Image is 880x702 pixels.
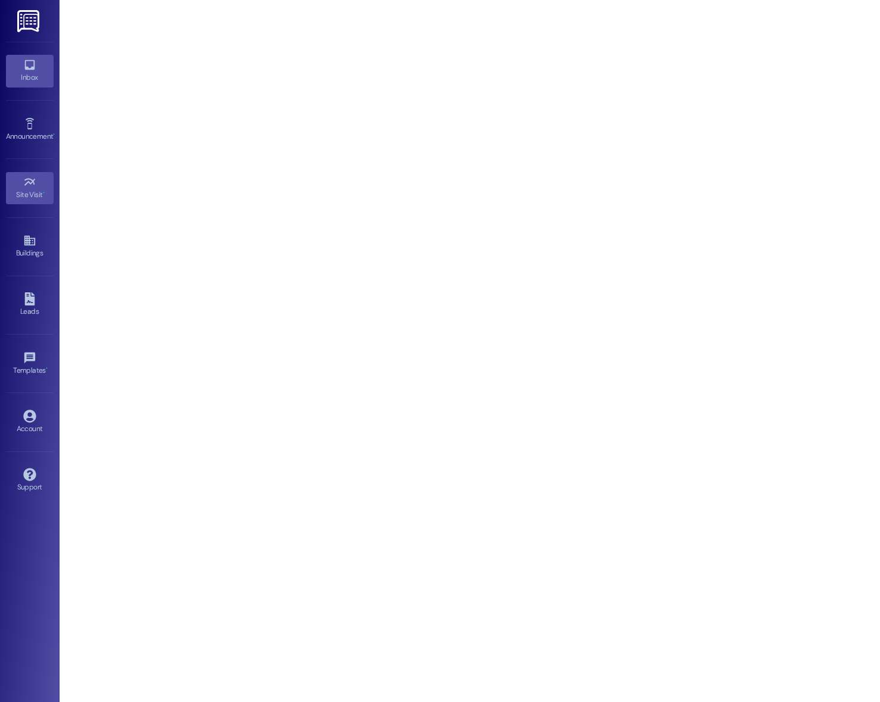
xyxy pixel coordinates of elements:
span: • [53,130,55,139]
a: Site Visit • [6,172,54,204]
span: • [46,364,48,373]
a: Support [6,464,54,497]
img: ResiDesk Logo [17,10,42,32]
a: Buildings [6,230,54,263]
span: • [43,189,45,197]
a: Templates • [6,348,54,380]
a: Account [6,406,54,438]
a: Leads [6,289,54,321]
a: Inbox [6,55,54,87]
